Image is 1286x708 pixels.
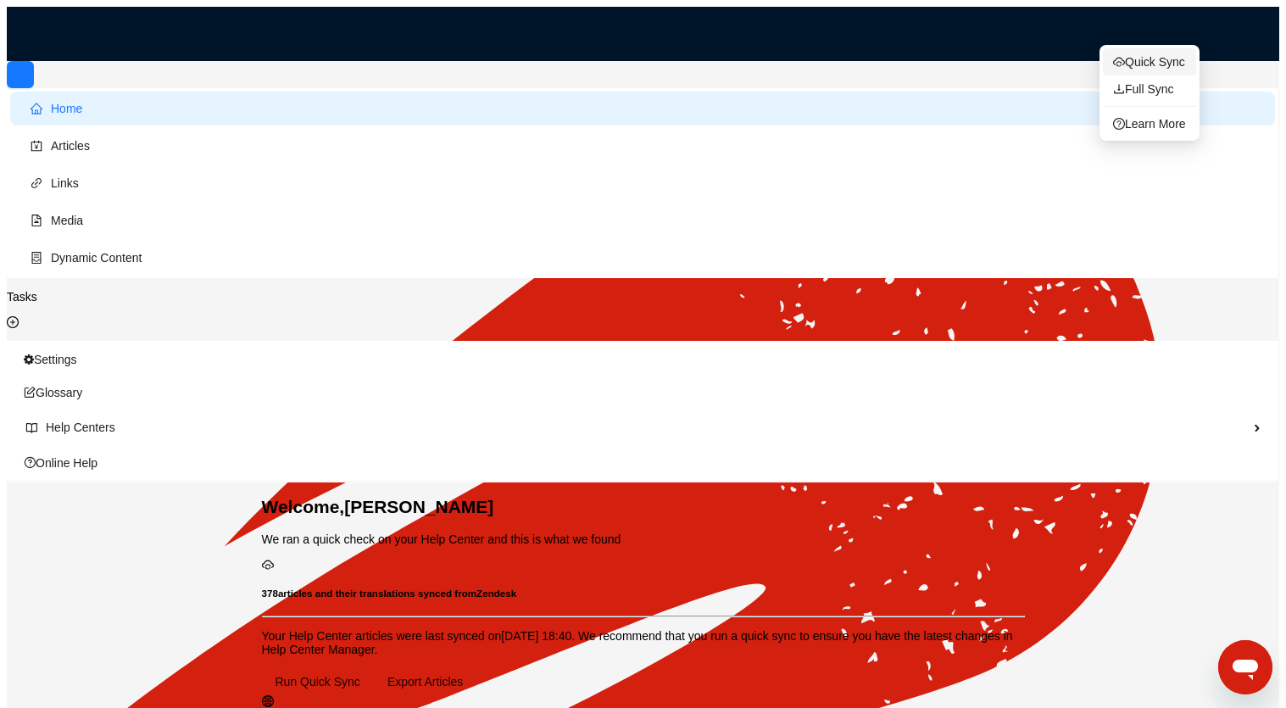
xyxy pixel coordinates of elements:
a: question-circleLearn More [1113,117,1186,131]
a: Glossary [24,386,82,399]
iframe: Button to launch messaging window [1218,640,1272,694]
button: Run Quick Sync [262,668,374,695]
span: Help Centers [46,421,115,434]
a: Online Help [24,456,97,470]
span: Dynamic Content [51,251,142,265]
span: file-image [31,215,42,226]
span: link [31,177,42,189]
p: We ran a quick check on your Help Center and this is what we found [262,532,1025,546]
span: Export Articles [387,672,463,691]
a: Quick Sync [1113,55,1185,69]
a: Settings [24,353,77,366]
span: Links [51,176,79,190]
span: plus-circle [7,316,19,328]
button: Export Articles [374,668,476,695]
a: Full Sync [1113,82,1174,96]
span: account-book [31,140,42,152]
p: Tasks [7,290,1279,304]
span: Run Quick Sync [276,672,360,691]
span: Media [51,214,83,227]
h5: 378 articles and their translations synced from Zendesk [262,588,1025,599]
span: global [262,695,274,707]
span: home [31,103,42,114]
span: Welcome, [PERSON_NAME] [262,497,494,516]
span: cloud-sync [262,559,274,571]
span: Articles [51,139,90,153]
span: container [31,252,42,264]
span: Home [51,102,82,115]
p: Your Help Center articles were last synced on [DATE] 18:40 . We recommend that you run a quick sy... [262,629,1025,656]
